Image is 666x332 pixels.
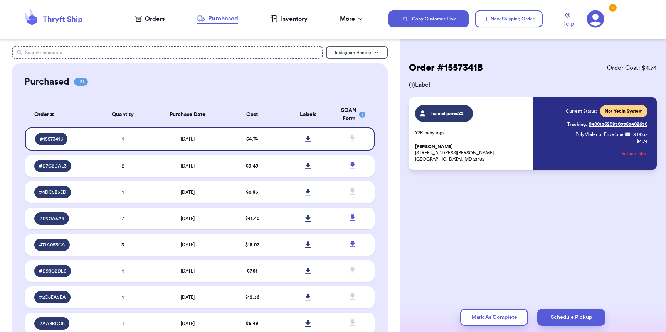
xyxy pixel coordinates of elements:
[340,14,364,24] div: More
[245,295,259,300] span: $ 12.36
[429,110,466,117] span: hannahjones22
[246,321,258,326] span: $ 6.49
[247,269,257,273] span: $ 7.51
[39,268,66,274] span: # D90CBDE6
[326,46,388,59] button: Instagram Handle
[135,14,165,24] a: Orders
[246,137,258,141] span: $ 4.74
[122,321,124,326] span: 1
[197,14,238,24] a: Purchased
[39,242,65,248] span: # 71A053CA
[95,102,151,127] th: Quantity
[122,295,124,300] span: 1
[575,132,631,137] span: PolyMailer or Envelope ✉️
[621,145,647,162] button: Refund label
[25,102,95,127] th: Order #
[609,4,617,12] div: 1
[39,320,65,327] span: # AABB1C18
[39,294,66,300] span: # 2C6EA5EA
[122,269,124,273] span: 1
[181,164,195,168] span: [DATE]
[12,46,323,59] input: Search shipments...
[245,242,259,247] span: $ 18.02
[122,216,124,221] span: 7
[181,242,195,247] span: [DATE]
[341,107,365,123] div: SCAN Form
[245,216,259,221] span: $ 41.40
[415,144,528,162] p: [STREET_ADDRESS][PERSON_NAME] [GEOGRAPHIC_DATA], MD 21782
[409,80,657,90] span: ( 1 ) Label
[181,137,195,141] span: [DATE]
[415,130,528,136] p: Y2K baby togs
[181,295,195,300] span: [DATE]
[460,309,528,326] button: Mark As Complete
[475,10,543,27] button: New Shipping Order
[122,164,124,168] span: 2
[633,131,647,137] span: 8.00 oz
[587,10,604,28] a: 1
[409,62,483,74] h2: Order # 1557341B
[605,108,643,114] span: Not Yet in System
[121,242,124,247] span: 3
[567,118,647,130] a: Tracking:9400136208303363402630
[122,137,124,141] span: 1
[122,190,124,195] span: 1
[224,102,280,127] th: Cost
[636,138,647,144] p: $ 4.74
[39,215,64,222] span: # 12C1A5A9
[566,108,597,114] span: Current Status:
[181,269,195,273] span: [DATE]
[280,102,336,127] th: Labels
[24,76,69,88] h2: Purchased
[567,121,587,127] span: Tracking:
[181,190,195,195] span: [DATE]
[39,189,66,195] span: # 4DC5B5ED
[415,144,453,150] span: [PERSON_NAME]
[181,321,195,326] span: [DATE]
[388,10,469,27] button: Copy Customer Link
[39,163,67,169] span: # D7CBDAE3
[561,13,574,29] a: Help
[246,164,258,168] span: $ 9.49
[246,190,258,195] span: $ 5.83
[74,78,88,86] span: 121
[537,309,605,326] button: Schedule Pickup
[270,14,308,24] a: Inventory
[40,136,63,142] span: # 1557341B
[335,50,371,55] span: Instagram Handle
[607,63,657,73] span: Order Cost: $ 4.74
[197,14,238,23] div: Purchased
[181,216,195,221] span: [DATE]
[151,102,224,127] th: Purchase Date
[561,19,574,29] span: Help
[631,131,632,137] span: :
